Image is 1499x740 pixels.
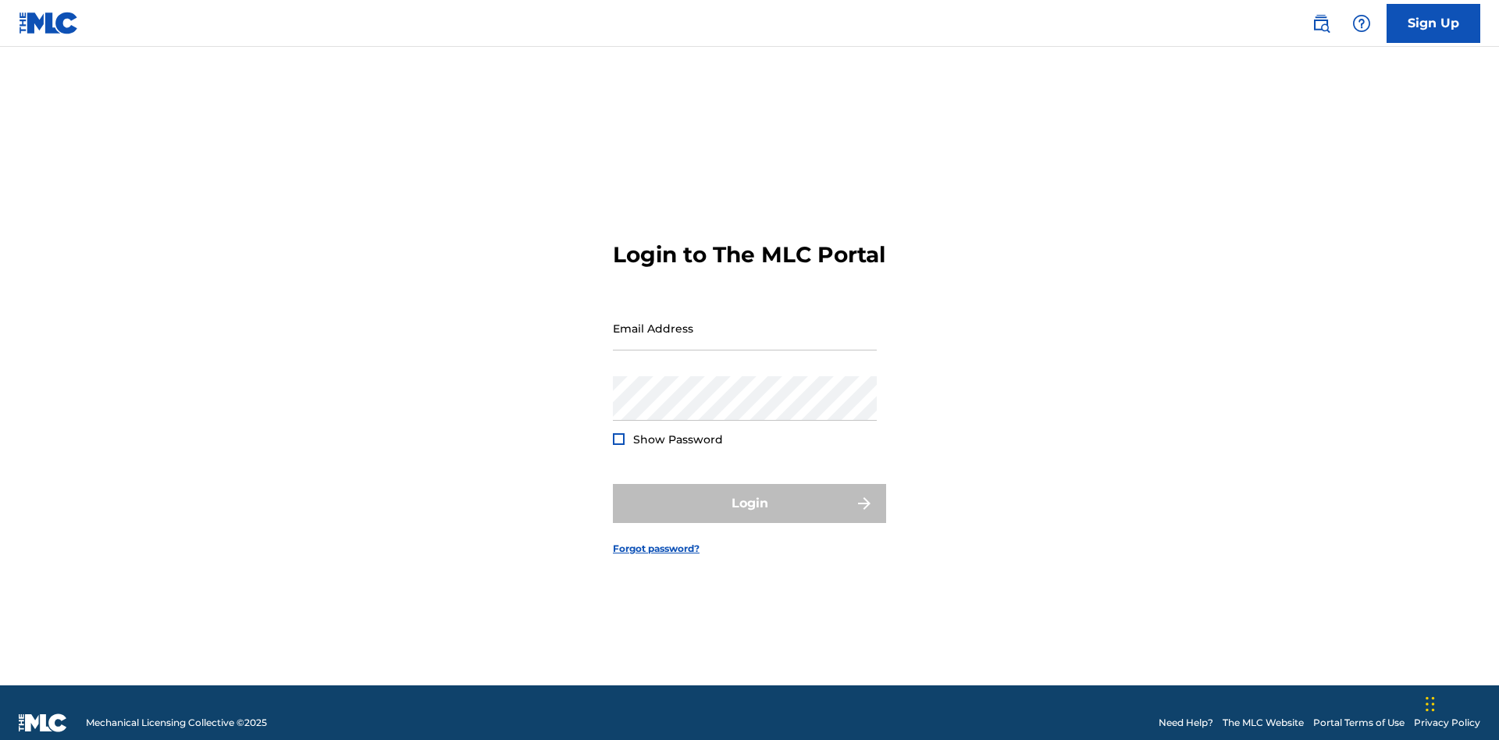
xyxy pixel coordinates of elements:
[1352,14,1371,33] img: help
[613,542,700,556] a: Forgot password?
[1426,681,1435,728] div: Drag
[1414,716,1480,730] a: Privacy Policy
[1223,716,1304,730] a: The MLC Website
[1312,14,1330,33] img: search
[1387,4,1480,43] a: Sign Up
[613,241,885,269] h3: Login to The MLC Portal
[19,12,79,34] img: MLC Logo
[1313,716,1405,730] a: Portal Terms of Use
[633,432,723,446] span: Show Password
[1346,8,1377,39] div: Help
[1159,716,1213,730] a: Need Help?
[19,713,67,732] img: logo
[1305,8,1337,39] a: Public Search
[86,716,267,730] span: Mechanical Licensing Collective © 2025
[1421,665,1499,740] iframe: Chat Widget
